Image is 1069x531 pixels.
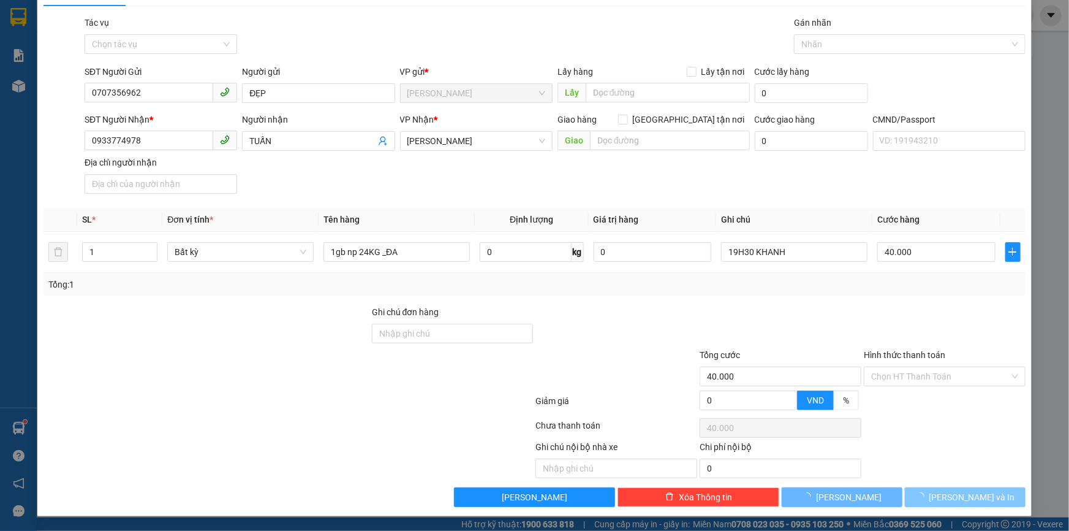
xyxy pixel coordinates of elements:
span: Giao [557,131,590,150]
button: deleteXóa Thông tin [618,487,779,507]
button: plus [1005,242,1021,262]
span: loading [803,492,816,501]
span: Giao hàng [557,115,597,124]
button: [PERSON_NAME] và In [905,487,1026,507]
span: kg [572,242,584,262]
span: 0393567438 [49,55,98,64]
span: [DATE]- [25,6,103,15]
span: [PERSON_NAME] [502,491,567,504]
div: Người nhận [242,113,395,126]
span: SG08252670 [72,28,141,41]
div: CMND/Passport [873,113,1026,126]
div: Chưa thanh toán [535,419,699,440]
span: [PERSON_NAME] và In [929,491,1015,504]
input: VD: Bàn, Ghế [323,242,470,262]
div: Chi phí nội bộ [700,440,861,459]
input: Ghi chú đơn hàng [372,324,534,343]
span: 1 T NP 8KG ƯỚT SẴN (HDV) HƯ BỂ KO ĐỀN [4,86,153,113]
span: Bất kỳ [175,243,306,261]
span: phone [220,87,230,97]
input: Cước lấy hàng [755,83,868,103]
div: Địa chỉ người nhận [85,156,237,169]
div: SĐT Người Gửi [85,65,237,78]
span: Đơn vị tính [167,215,213,224]
span: Định lượng [510,215,553,224]
label: Cước giao hàng [755,115,815,124]
div: Ghi chú nội bộ nhà xe [535,440,697,459]
button: [PERSON_NAME] [782,487,902,507]
input: Dọc đường [590,131,750,150]
span: Lấy hàng [557,67,593,77]
th: Ghi chú [716,208,872,232]
button: delete [48,242,68,262]
span: ĐỨC- [32,77,53,86]
span: Cước hàng [877,215,920,224]
input: Ghi Chú [721,242,867,262]
label: Gán nhãn [794,18,831,28]
span: Ngày/ giờ gửi: [4,66,53,75]
span: VND [807,395,824,405]
input: Nhập ghi chú [535,459,697,478]
span: [PERSON_NAME] [816,491,882,504]
label: Ghi chú đơn hàng [372,307,439,317]
input: Địa chỉ của người nhận [85,174,237,194]
label: Tác vụ [85,18,109,28]
span: Xóa Thông tin [679,491,732,504]
span: N.gửi: [4,55,98,64]
span: N.nhận: [4,77,102,86]
div: Tổng: 1 [48,278,413,291]
label: Cước lấy hàng [755,67,810,77]
span: Giá trị hàng [594,215,639,224]
span: Tên hàng [323,215,360,224]
div: Người gửi [242,65,395,78]
input: Cước giao hàng [755,131,868,151]
span: % [843,395,849,405]
span: Tổng cước [700,350,740,360]
span: Lấy [557,83,586,102]
span: [PERSON_NAME] [53,7,103,15]
div: Giảm giá [535,394,699,416]
div: SĐT Người Nhận [85,113,237,126]
span: 0375363291 [53,77,102,86]
span: 15:09:49 [DATE] [55,66,116,75]
input: 0 [594,242,712,262]
span: user-add [378,136,388,146]
span: Lấy tận nơi [697,65,750,78]
span: SL [82,215,92,224]
input: Dọc đường [586,83,750,102]
strong: MĐH: [43,28,140,41]
span: HOÀI - [25,55,98,64]
span: loading [916,492,929,501]
strong: PHIẾU TRẢ HÀNG [59,17,124,26]
span: Ngã Tư Huyện [407,84,545,102]
span: phone [220,135,230,145]
span: Tên hàng: [4,89,153,112]
span: 15:08- [4,6,103,15]
span: plus [1006,247,1020,257]
label: Hình thức thanh toán [864,350,945,360]
span: Hồ Chí Minh [407,132,545,150]
button: [PERSON_NAME] [454,487,616,507]
span: [GEOGRAPHIC_DATA] tận nơi [628,113,750,126]
span: delete [665,492,674,502]
div: VP gửi [400,65,553,78]
span: VP Nhận [400,115,434,124]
